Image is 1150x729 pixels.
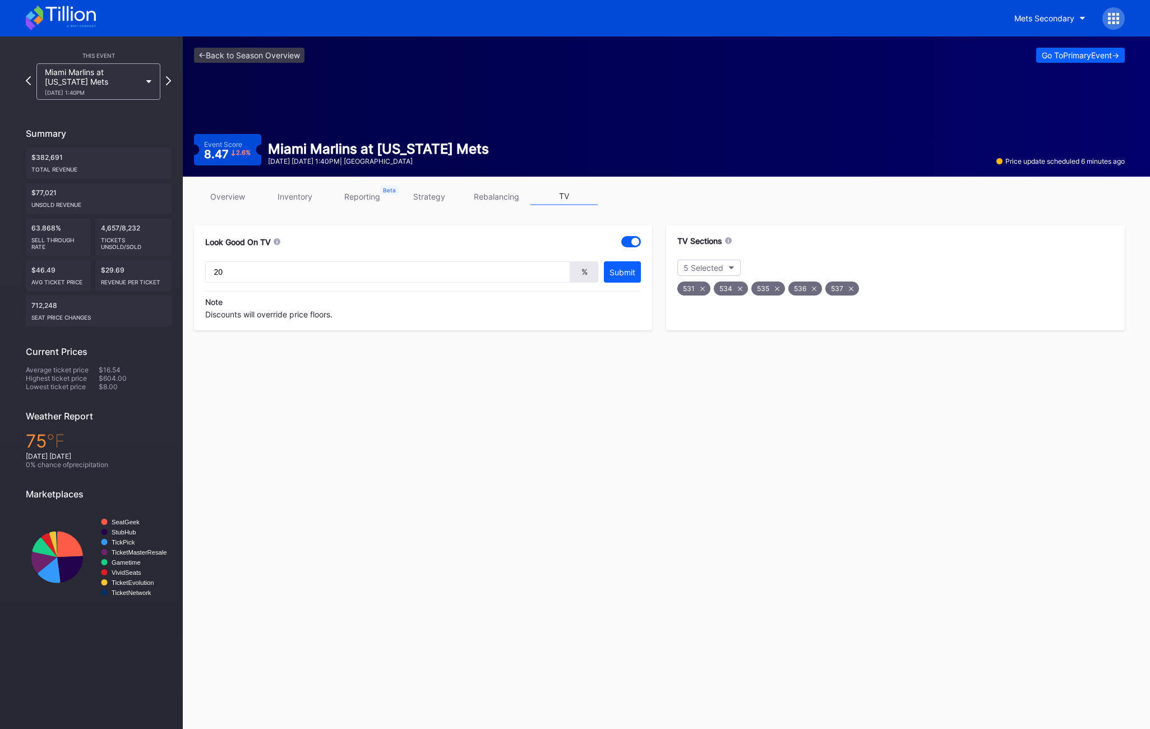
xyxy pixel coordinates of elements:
svg: Chart title [26,508,172,606]
div: Tickets Unsold/Sold [101,232,166,250]
div: Look Good On TV [205,237,271,247]
a: reporting [329,188,396,205]
div: Discounts will override price floors. [205,291,641,319]
div: [DATE] [DATE] 1:40PM | [GEOGRAPHIC_DATA] [268,157,489,165]
input: Set discount [205,261,571,283]
text: VividSeats [112,569,141,576]
div: $46.49 [26,260,91,291]
div: Miami Marlins at [US_STATE] Mets [45,67,141,96]
div: $29.69 [95,260,172,291]
text: StubHub [112,529,136,536]
a: overview [194,188,261,205]
div: 2.6 % [236,150,251,156]
a: TV [530,188,598,205]
div: Lowest ticket price [26,382,99,391]
div: Revenue per ticket [101,274,166,285]
div: Avg ticket price [31,274,86,285]
div: Unsold Revenue [31,197,166,208]
div: $8.00 [99,382,172,391]
div: Highest ticket price [26,374,99,382]
div: This Event [26,52,172,59]
div: 4,657/8,232 [95,218,172,256]
div: Current Prices [26,346,172,357]
div: Note [205,297,641,307]
button: Go ToPrimaryEvent-> [1036,48,1125,63]
div: 537 [825,282,859,296]
div: 8.47 [204,149,251,160]
div: $382,691 [26,147,172,178]
div: Submit [609,267,635,277]
div: Mets Secondary [1014,13,1074,23]
a: rebalancing [463,188,530,205]
div: 531 [677,282,710,296]
div: 75 [26,430,172,452]
button: Submit [604,261,641,283]
div: $604.00 [99,374,172,382]
text: TicketMasterResale [112,549,167,556]
text: TickPick [112,539,135,546]
div: Sell Through Rate [31,232,86,250]
div: 535 [751,282,785,296]
div: 712,248 [26,296,172,326]
div: $16.54 [99,366,172,374]
div: Marketplaces [26,488,172,500]
a: inventory [261,188,329,205]
text: TicketNetwork [112,589,151,596]
div: 0 % chance of precipitation [26,460,172,469]
div: % [570,261,598,283]
div: Miami Marlins at [US_STATE] Mets [268,141,489,157]
div: [DATE] [DATE] [26,452,172,460]
button: Mets Secondary [1006,8,1094,29]
span: ℉ [47,430,65,452]
div: $77,021 [26,183,172,214]
div: Go To Primary Event -> [1042,50,1119,60]
div: 534 [714,282,748,296]
div: Summary [26,128,172,139]
div: Average ticket price [26,366,99,374]
div: Total Revenue [31,162,166,173]
div: [DATE] 1:40PM [45,89,141,96]
div: 63.868% [26,218,91,256]
text: TicketEvolution [112,579,154,586]
div: Weather Report [26,410,172,422]
button: 5 Selected [677,260,741,276]
a: <-Back to Season Overview [194,48,304,63]
div: 536 [788,282,822,296]
div: TV Sections [677,236,722,246]
div: Event Score [204,140,242,149]
div: Price update scheduled 6 minutes ago [996,157,1125,165]
text: Gametime [112,559,141,566]
text: SeatGeek [112,519,140,525]
div: 5 Selected [683,263,723,273]
a: strategy [396,188,463,205]
div: seat price changes [31,310,166,321]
